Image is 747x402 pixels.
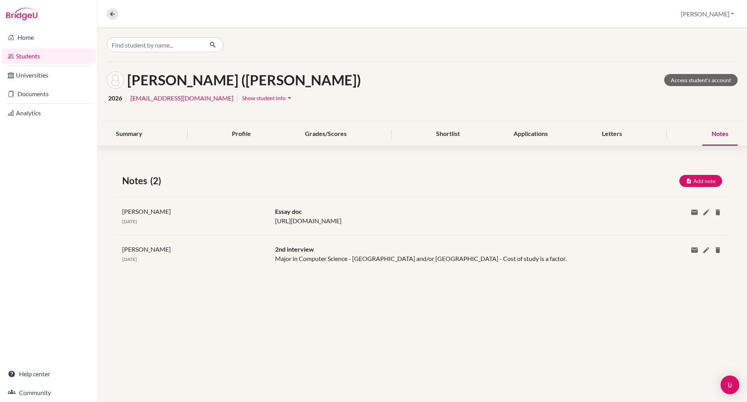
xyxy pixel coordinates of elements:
span: [PERSON_NAME] [122,245,171,253]
div: Shortlist [427,123,469,146]
img: Bridge-U [6,8,37,20]
div: Notes [702,123,738,146]
div: Profile [223,123,260,146]
a: Analytics [2,105,95,121]
div: Letters [593,123,631,146]
div: [URL][DOMAIN_NAME] [269,207,626,226]
span: (2) [150,174,164,188]
span: 2026 [108,93,122,103]
span: 2nd interview [275,245,314,253]
i: arrow_drop_down [286,94,293,102]
a: Students [2,48,95,64]
span: [DATE] [122,256,137,262]
div: Major in Computer Science - [GEOGRAPHIC_DATA] and/or [GEOGRAPHIC_DATA] - Cost of study is a factor. [269,245,626,263]
a: Home [2,30,95,45]
a: Universities [2,67,95,83]
div: Applications [504,123,557,146]
button: Add note [679,175,722,187]
span: Show student info [242,95,286,101]
span: Notes [122,174,150,188]
a: [EMAIL_ADDRESS][DOMAIN_NAME] [130,93,233,103]
div: Grades/Scores [296,123,356,146]
span: Essay doc [275,208,302,215]
button: [PERSON_NAME] [677,7,738,21]
h1: [PERSON_NAME] ([PERSON_NAME]) [127,72,361,88]
button: Show student infoarrow_drop_down [242,92,294,104]
span: | [237,93,238,103]
a: Community [2,385,95,400]
a: Access student's account [664,74,738,86]
img: Alexandra (Sasha) Shcheglova's avatar [107,71,124,89]
div: Open Intercom Messenger [721,376,739,394]
span: | [125,93,127,103]
input: Find student by name... [107,37,203,52]
a: Help center [2,366,95,382]
span: [DATE] [122,219,137,224]
div: Summary [107,123,152,146]
span: [PERSON_NAME] [122,208,171,215]
a: Documents [2,86,95,102]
